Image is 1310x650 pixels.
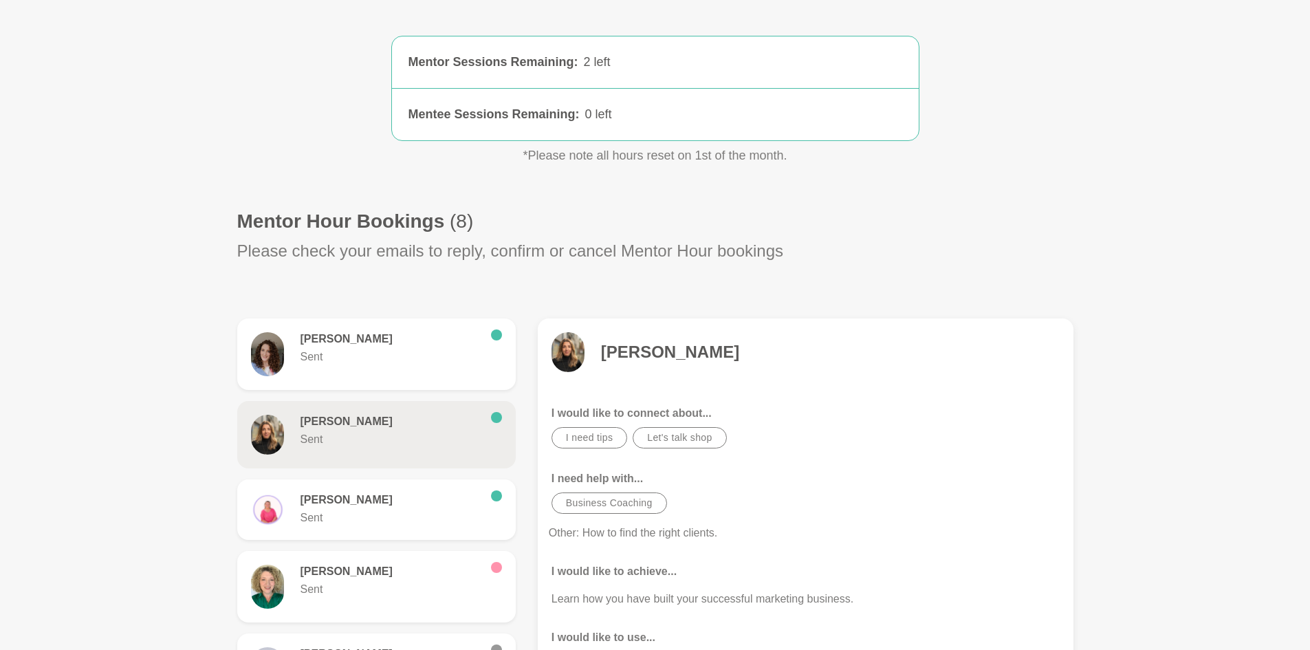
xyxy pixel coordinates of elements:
[450,210,473,232] span: (8)
[585,105,902,124] div: 0 left
[325,147,985,165] p: *Please note all hours reset on 1st of the month.
[301,431,480,448] p: Sent
[237,209,474,233] h1: Mentor Hour Bookings
[301,349,480,365] p: Sent
[552,629,1060,646] p: I would like to use...
[301,415,480,429] h6: [PERSON_NAME]
[301,493,480,507] h6: [PERSON_NAME]
[408,105,580,124] div: Mentee Sessions Remaining :
[552,405,1060,422] p: I would like to connect about...
[584,53,902,72] div: 2 left
[301,565,480,578] h6: [PERSON_NAME]
[237,239,784,263] p: Please check your emails to reply, confirm or cancel Mentor Hour bookings
[408,53,578,72] div: Mentor Sessions Remaining :
[301,332,480,346] h6: [PERSON_NAME]
[552,470,1060,487] p: I need help with...
[301,581,480,598] p: Sent
[552,563,1060,580] p: I would like to achieve...
[601,342,739,362] h4: [PERSON_NAME]
[552,591,1060,607] p: Learn how you have built your successful marketing business.
[301,510,480,526] p: Sent
[549,525,1062,541] p: Other: How to find the right clients.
